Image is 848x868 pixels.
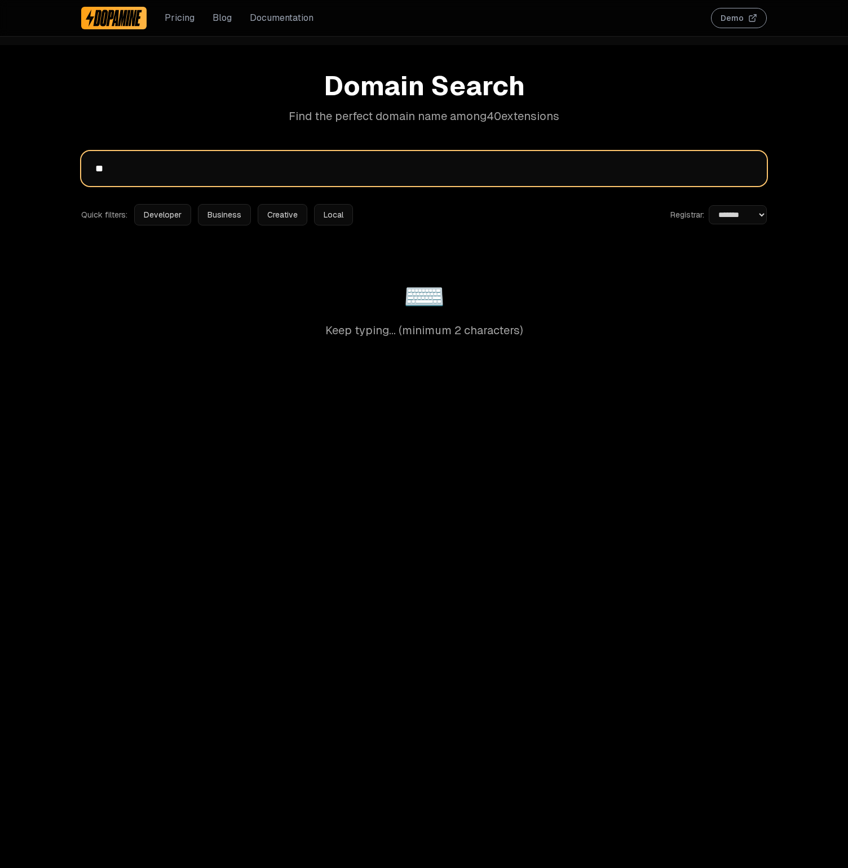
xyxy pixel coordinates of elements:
a: Blog [213,11,232,25]
h1: Domain Search [81,72,767,99]
a: Dopamine [81,7,147,29]
button: Developer [134,204,191,225]
button: Business [198,204,251,225]
p: Find the perfect domain name among 40 extensions [81,108,767,124]
button: Creative [258,204,307,225]
p: Keep typing... (minimum 2 characters) [81,322,767,338]
button: Demo [711,8,767,28]
a: Documentation [250,11,313,25]
img: Dopamine [86,9,142,27]
label: Registrar: [670,209,704,220]
div: ⌨️ [81,280,767,313]
button: Local [314,204,353,225]
span: Quick filters: [81,209,127,220]
a: Pricing [165,11,195,25]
